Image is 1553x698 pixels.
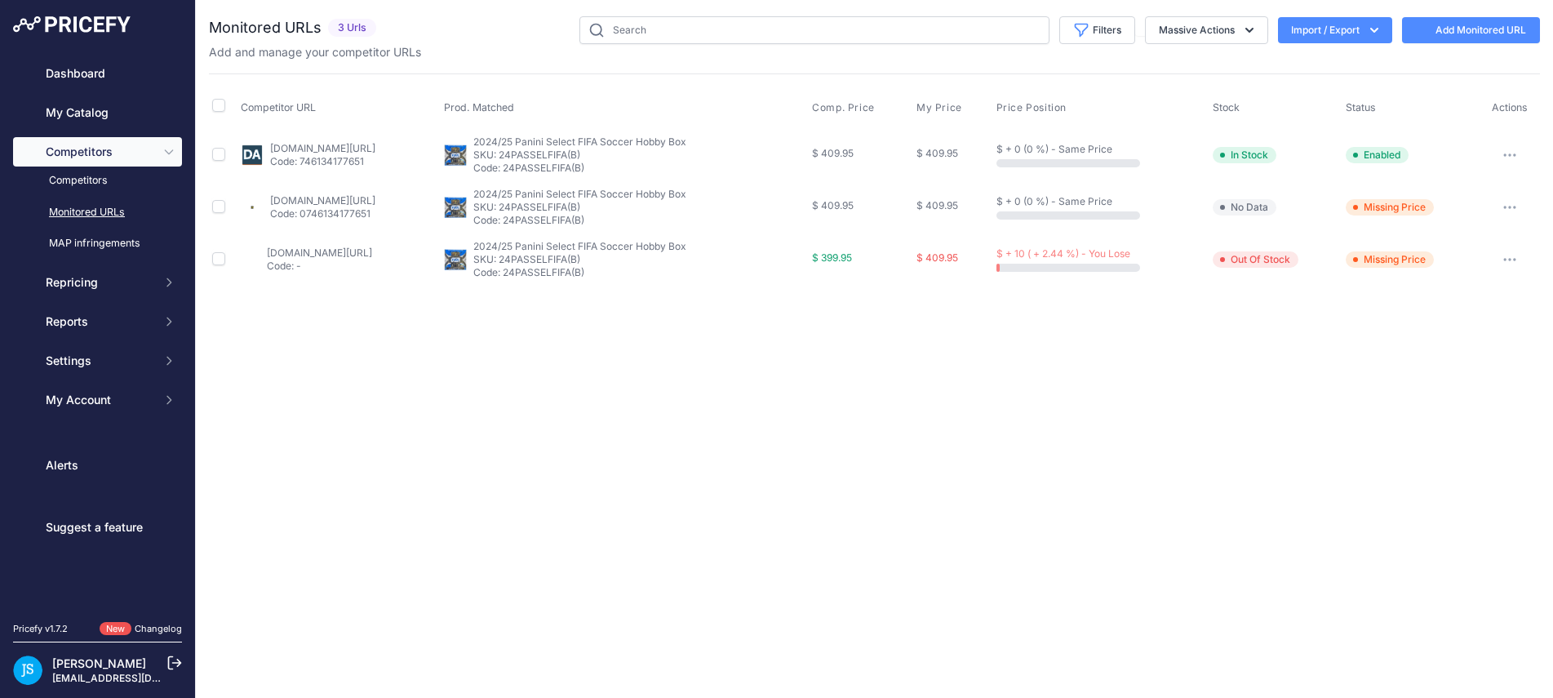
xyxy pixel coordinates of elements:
[996,195,1112,207] span: $ + 0 (0 %) - Same Price
[13,167,182,195] a: Competitors
[46,392,153,408] span: My Account
[996,143,1112,155] span: $ + 0 (0 %) - Same Price
[13,622,68,636] div: Pricefy v1.7.2
[473,201,734,214] p: SKU: 24PASSELFIFA(B)
[13,513,182,542] a: Suggest a feature
[812,147,854,159] span: $ 409.95
[13,198,182,227] a: Monitored URLs
[916,101,965,114] button: My Price
[13,98,182,127] a: My Catalog
[135,623,182,634] a: Changelog
[328,19,376,38] span: 3 Urls
[996,247,1130,260] span: $ + 10 ( + 2.44 %) - You Lose
[473,266,734,279] p: Code: 24PASSELFIFA(B)
[579,16,1049,44] input: Search
[812,199,854,211] span: $ 409.95
[473,214,734,227] p: Code: 24PASSELFIFA(B)
[13,229,182,258] a: MAP infringements
[52,672,223,684] a: [EMAIL_ADDRESS][DOMAIN_NAME]
[1059,16,1135,44] button: Filters
[241,101,316,113] span: Competitor URL
[473,253,734,266] p: SKU: 24PASSELFIFA(B)
[916,199,958,211] span: $ 409.95
[1346,199,1434,216] span: Missing Price
[267,247,372,259] a: [DOMAIN_NAME][URL]
[996,101,1070,114] button: Price Position
[473,240,686,252] span: 2024/25 Panini Select FIFA Soccer Hobby Box
[270,142,375,154] a: [DOMAIN_NAME][URL]
[996,101,1067,114] span: Price Position
[13,307,182,336] button: Reports
[1213,199,1276,216] span: No Data
[13,268,182,297] button: Repricing
[1346,147,1409,163] span: Enabled
[1213,101,1240,113] span: Stock
[1346,101,1376,113] span: Status
[100,622,131,636] span: New
[1402,17,1540,43] a: Add Monitored URL
[13,59,182,602] nav: Sidebar
[444,101,514,113] span: Prod. Matched
[916,101,962,114] span: My Price
[1145,16,1268,44] button: Massive Actions
[270,194,375,207] a: [DOMAIN_NAME][URL]
[13,451,182,480] a: Alerts
[916,147,958,159] span: $ 409.95
[473,188,686,200] span: 2024/25 Panini Select FIFA Soccer Hobby Box
[46,353,153,369] span: Settings
[13,385,182,415] button: My Account
[13,346,182,376] button: Settings
[812,251,852,264] span: $ 399.95
[473,136,686,148] span: 2024/25 Panini Select FIFA Soccer Hobby Box
[13,16,131,33] img: Pricefy Logo
[1278,17,1392,43] button: Import / Export
[209,16,322,39] h2: Monitored URLs
[916,251,958,264] span: $ 409.95
[270,207,375,220] p: Code: 0746134177651
[209,44,421,60] p: Add and manage your competitor URLs
[473,149,734,162] p: SKU: 24PASSELFIFA(B)
[46,313,153,330] span: Reports
[1213,147,1276,163] span: In Stock
[812,101,878,114] button: Comp. Price
[1492,101,1528,113] span: Actions
[812,101,875,114] span: Comp. Price
[473,162,734,175] p: Code: 24PASSELFIFA(B)
[267,260,372,273] p: Code: -
[46,144,153,160] span: Competitors
[270,155,375,168] p: Code: 746134177651
[46,274,153,291] span: Repricing
[1213,251,1298,268] span: Out Of Stock
[13,59,182,88] a: Dashboard
[1346,251,1434,268] span: Missing Price
[52,656,146,670] a: [PERSON_NAME]
[13,137,182,167] button: Competitors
